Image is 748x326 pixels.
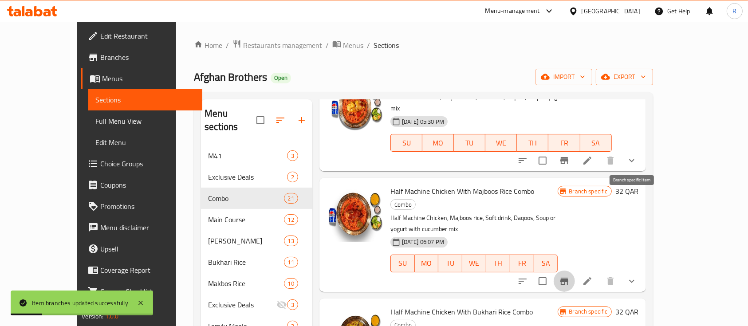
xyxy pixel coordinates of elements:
svg: Show Choices [626,155,637,166]
span: Bukhari Rice [208,257,283,267]
a: Grocery Checklist [81,281,202,302]
span: [PERSON_NAME] [208,236,283,246]
span: export [603,71,646,82]
img: Half Mandi Chicken With Majboos Rice Combo [327,77,383,134]
a: Coverage Report [81,259,202,281]
div: items [287,299,298,310]
button: sort-choices [512,271,533,292]
span: TU [457,137,482,149]
h6: 32 QAR [615,306,639,318]
button: FR [510,255,534,272]
div: Main Course12 [201,209,312,230]
div: Makbos Rice [208,278,283,289]
button: import [535,69,592,85]
span: Sections [95,94,195,105]
span: Version: [82,310,103,322]
span: Coverage Report [100,265,195,275]
h2: Menu sections [205,107,256,134]
a: Coupons [81,174,202,196]
div: Combo [208,193,283,204]
button: TH [486,255,510,272]
a: Choice Groups [81,153,202,174]
span: TU [442,257,459,270]
button: export [596,69,653,85]
span: Restaurants management [243,40,322,51]
a: Menus [332,39,363,51]
button: SU [390,255,415,272]
a: Branches [81,47,202,68]
div: M413 [201,145,312,166]
span: 11 [284,258,298,267]
span: Half Machine Chicken With Bukhari Rice Combo [390,305,533,318]
span: Coupons [100,180,195,190]
span: WE [466,257,483,270]
span: 10 [284,279,298,288]
button: WE [485,134,517,152]
span: 3 [287,301,298,309]
div: Open [271,73,291,83]
button: delete [600,271,621,292]
span: Choice Groups [100,158,195,169]
span: SA [584,137,608,149]
span: Branches [100,52,195,63]
span: WE [489,137,513,149]
button: TU [454,134,485,152]
button: Branch-specific-item [554,150,575,171]
button: show more [621,150,642,171]
span: Exclusive Deals [208,172,287,182]
nav: breadcrumb [194,39,653,51]
span: FR [514,257,531,270]
div: Combo21 [201,188,312,209]
a: Edit Menu [88,132,202,153]
a: Menu disclaimer [81,217,202,238]
div: items [287,150,298,161]
span: Select all sections [251,111,270,130]
svg: Show Choices [626,276,637,287]
button: sort-choices [512,150,533,171]
span: FR [552,137,576,149]
a: Restaurants management [232,39,322,51]
a: Edit Restaurant [81,25,202,47]
span: 3 [287,152,298,160]
span: Edit Restaurant [100,31,195,41]
div: Exclusive Deals2 [201,166,312,188]
span: TH [490,257,507,270]
div: Combo [390,199,416,210]
button: TH [517,134,548,152]
button: Branch-specific-item [554,271,575,292]
span: Branch specific [565,187,611,196]
div: Item branches updated successfully [32,298,128,308]
span: TH [520,137,545,149]
button: show more [621,271,642,292]
a: Menus [81,68,202,89]
span: 13 [284,237,298,245]
div: Mandi Rice [208,236,283,246]
img: Half Machine Chicken With Majboos Rice Combo [327,185,383,242]
div: [GEOGRAPHIC_DATA] [582,6,640,16]
span: Full Menu View [95,116,195,126]
span: 12 [284,216,298,224]
span: [DATE] 05:30 PM [398,118,448,126]
span: M41 [208,150,287,161]
span: [DATE] 06:07 PM [398,238,448,246]
span: Upsell [100,244,195,254]
div: items [287,172,298,182]
div: [PERSON_NAME]13 [201,230,312,251]
span: MO [418,257,435,270]
button: MO [422,134,454,152]
div: items [284,236,298,246]
span: SA [538,257,555,270]
span: Menus [102,73,195,84]
h6: 32 QAR [615,185,639,197]
a: Promotions [81,196,202,217]
div: Exclusive Deals3 [201,294,312,315]
div: items [284,193,298,204]
button: SA [580,134,612,152]
button: MO [415,255,439,272]
div: items [284,214,298,225]
p: Half Mandi chicken, majboos rice, soft drink, daqoos, soup or yogurt with cucumber mix [390,92,612,114]
span: Select to update [533,151,552,170]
